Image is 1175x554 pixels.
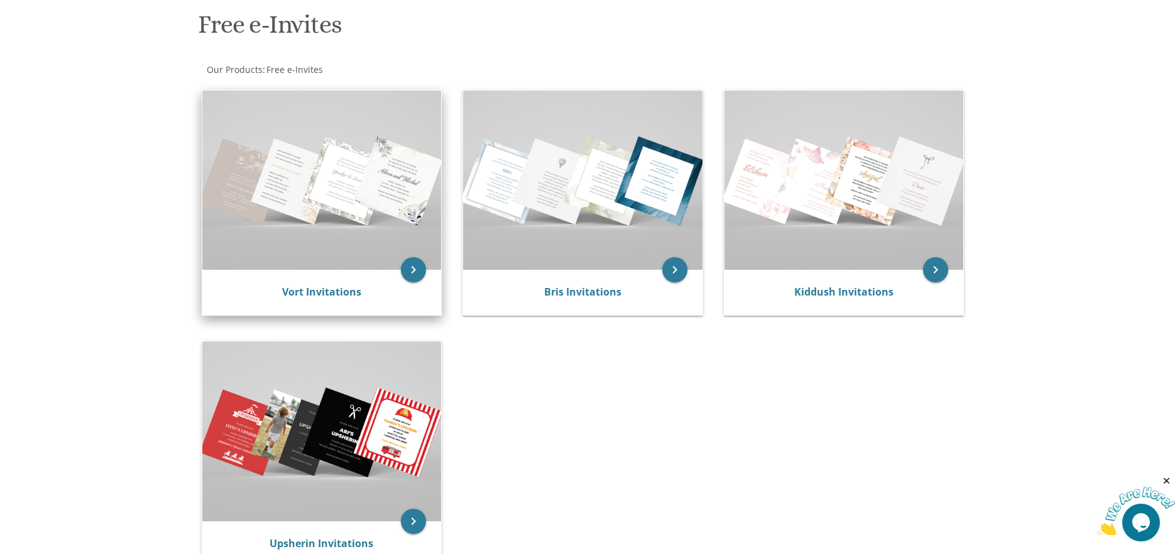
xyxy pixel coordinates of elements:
a: keyboard_arrow_right [401,257,426,282]
img: Bris Invitations [463,91,702,270]
img: Kiddush Invitations [724,91,964,270]
a: Upsherin Invitations [270,536,373,550]
div: : [196,64,588,76]
iframe: chat widget [1097,475,1175,535]
img: Upsherin Invitations [202,341,442,521]
img: Vort Invitations [202,91,442,270]
a: keyboard_arrow_right [662,257,687,282]
a: Bris Invitations [544,285,621,299]
a: Vort Invitations [282,285,361,299]
a: Kiddush Invitations [794,285,894,299]
a: keyboard_arrow_right [401,509,426,534]
span: Free e-Invites [266,64,323,75]
a: keyboard_arrow_right [923,257,948,282]
a: Free e-Invites [265,64,323,75]
h1: Free e-Invites [198,11,711,48]
a: Our Products [205,64,263,75]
